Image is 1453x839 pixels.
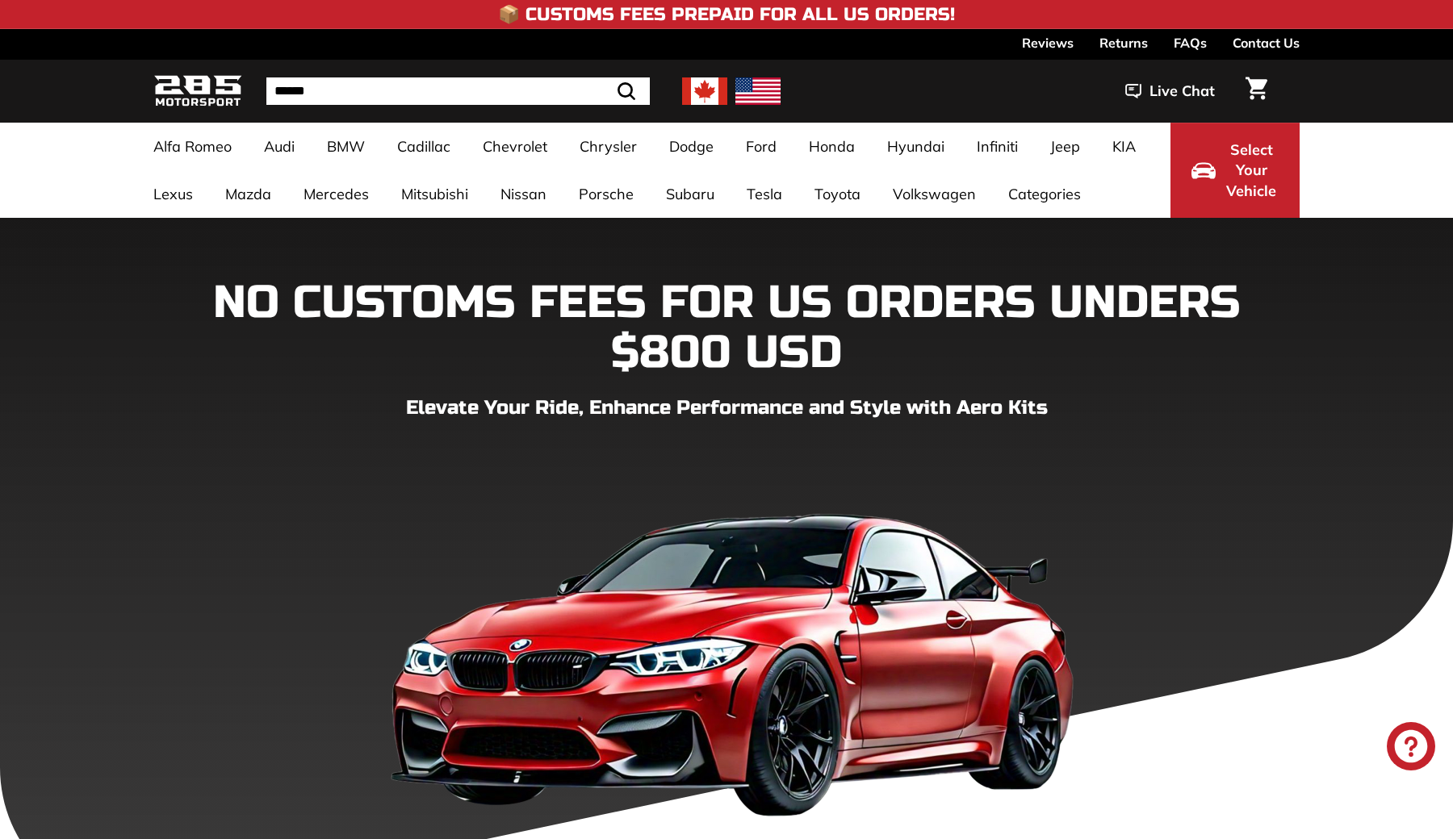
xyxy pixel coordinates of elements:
[153,73,242,111] img: Logo_285_Motorsport_areodynamics_components
[1099,29,1148,56] a: Returns
[1022,29,1074,56] a: Reviews
[1149,81,1215,102] span: Live Chat
[153,394,1300,423] p: Elevate Your Ride, Enhance Performance and Style with Aero Kits
[137,170,209,218] a: Lexus
[1104,71,1236,111] button: Live Chat
[1034,123,1096,170] a: Jeep
[248,123,311,170] a: Audi
[798,170,877,218] a: Toyota
[871,123,961,170] a: Hyundai
[961,123,1034,170] a: Infiniti
[1382,722,1440,774] inbox-online-store-chat: Shopify online store chat
[266,77,650,105] input: Search
[1233,29,1300,56] a: Contact Us
[467,123,563,170] a: Chevrolet
[1224,140,1279,202] span: Select Your Vehicle
[992,170,1097,218] a: Categories
[793,123,871,170] a: Honda
[484,170,563,218] a: Nissan
[311,123,381,170] a: BMW
[650,170,731,218] a: Subaru
[1170,123,1300,218] button: Select Your Vehicle
[1174,29,1207,56] a: FAQs
[381,123,467,170] a: Cadillac
[563,123,653,170] a: Chrysler
[1096,123,1152,170] a: KIA
[209,170,287,218] a: Mazda
[877,170,992,218] a: Volkswagen
[563,170,650,218] a: Porsche
[1236,64,1277,119] a: Cart
[385,170,484,218] a: Mitsubishi
[498,5,955,24] h4: 📦 Customs Fees Prepaid for All US Orders!
[287,170,385,218] a: Mercedes
[137,123,248,170] a: Alfa Romeo
[731,170,798,218] a: Tesla
[653,123,730,170] a: Dodge
[730,123,793,170] a: Ford
[153,278,1300,378] h1: NO CUSTOMS FEES FOR US ORDERS UNDERS $800 USD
